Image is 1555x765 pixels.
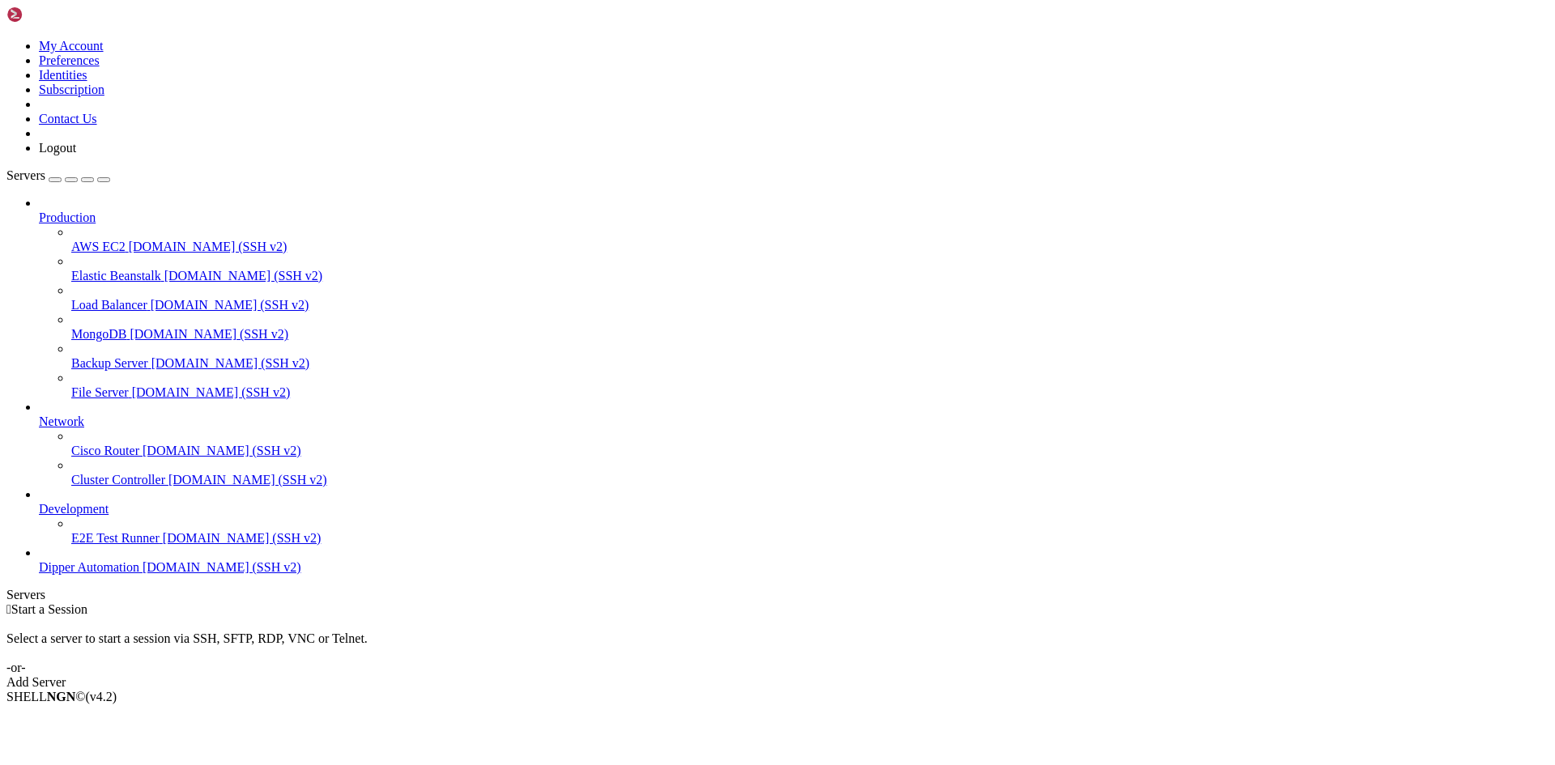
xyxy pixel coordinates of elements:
a: Servers [6,168,110,182]
a: Cluster Controller [DOMAIN_NAME] (SSH v2) [71,473,1549,487]
a: Logout [39,141,76,155]
li: Dipper Automation [DOMAIN_NAME] (SSH v2) [39,546,1549,575]
span: File Server [71,385,129,399]
a: My Account [39,39,104,53]
a: Development [39,502,1549,516]
a: Subscription [39,83,104,96]
span: [DOMAIN_NAME] (SSH v2) [163,531,322,545]
span: Backup Server [71,356,148,370]
a: Cisco Router [DOMAIN_NAME] (SSH v2) [71,444,1549,458]
div: Servers [6,588,1549,602]
li: Cluster Controller [DOMAIN_NAME] (SSH v2) [71,458,1549,487]
span: Cisco Router [71,444,139,457]
a: Contact Us [39,112,97,125]
span: [DOMAIN_NAME] (SSH v2) [129,240,288,253]
b: NGN [47,690,76,703]
span: E2E Test Runner [71,531,160,545]
a: Identities [39,68,87,82]
li: Production [39,196,1549,400]
span: Cluster Controller [71,473,165,487]
li: Development [39,487,1549,546]
span: [DOMAIN_NAME] (SSH v2) [143,560,301,574]
span: Production [39,210,96,224]
li: MongoDB [DOMAIN_NAME] (SSH v2) [71,312,1549,342]
a: Network [39,414,1549,429]
span: [DOMAIN_NAME] (SSH v2) [143,444,301,457]
span: AWS EC2 [71,240,126,253]
span:  [6,602,11,616]
a: Load Balancer [DOMAIN_NAME] (SSH v2) [71,298,1549,312]
span: Dipper Automation [39,560,139,574]
a: Elastic Beanstalk [DOMAIN_NAME] (SSH v2) [71,269,1549,283]
a: Production [39,210,1549,225]
a: Preferences [39,53,100,67]
span: [DOMAIN_NAME] (SSH v2) [168,473,327,487]
a: Dipper Automation [DOMAIN_NAME] (SSH v2) [39,560,1549,575]
span: MongoDB [71,327,126,341]
span: Load Balancer [71,298,147,312]
span: [DOMAIN_NAME] (SSH v2) [151,356,310,370]
a: Backup Server [DOMAIN_NAME] (SSH v2) [71,356,1549,371]
span: 4.2.0 [86,690,117,703]
li: Network [39,400,1549,487]
span: Network [39,414,84,428]
span: [DOMAIN_NAME] (SSH v2) [130,327,288,341]
a: MongoDB [DOMAIN_NAME] (SSH v2) [71,327,1549,342]
span: [DOMAIN_NAME] (SSH v2) [164,269,323,283]
span: SHELL © [6,690,117,703]
li: E2E Test Runner [DOMAIN_NAME] (SSH v2) [71,516,1549,546]
li: Elastic Beanstalk [DOMAIN_NAME] (SSH v2) [71,254,1549,283]
div: Select a server to start a session via SSH, SFTP, RDP, VNC or Telnet. -or- [6,617,1549,675]
a: AWS EC2 [DOMAIN_NAME] (SSH v2) [71,240,1549,254]
div: Add Server [6,675,1549,690]
span: Start a Session [11,602,87,616]
span: Servers [6,168,45,182]
li: Load Balancer [DOMAIN_NAME] (SSH v2) [71,283,1549,312]
img: Shellngn [6,6,100,23]
a: File Server [DOMAIN_NAME] (SSH v2) [71,385,1549,400]
li: Cisco Router [DOMAIN_NAME] (SSH v2) [71,429,1549,458]
span: [DOMAIN_NAME] (SSH v2) [151,298,309,312]
li: File Server [DOMAIN_NAME] (SSH v2) [71,371,1549,400]
li: AWS EC2 [DOMAIN_NAME] (SSH v2) [71,225,1549,254]
span: [DOMAIN_NAME] (SSH v2) [132,385,291,399]
span: Development [39,502,109,516]
span: Elastic Beanstalk [71,269,161,283]
li: Backup Server [DOMAIN_NAME] (SSH v2) [71,342,1549,371]
a: E2E Test Runner [DOMAIN_NAME] (SSH v2) [71,531,1549,546]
